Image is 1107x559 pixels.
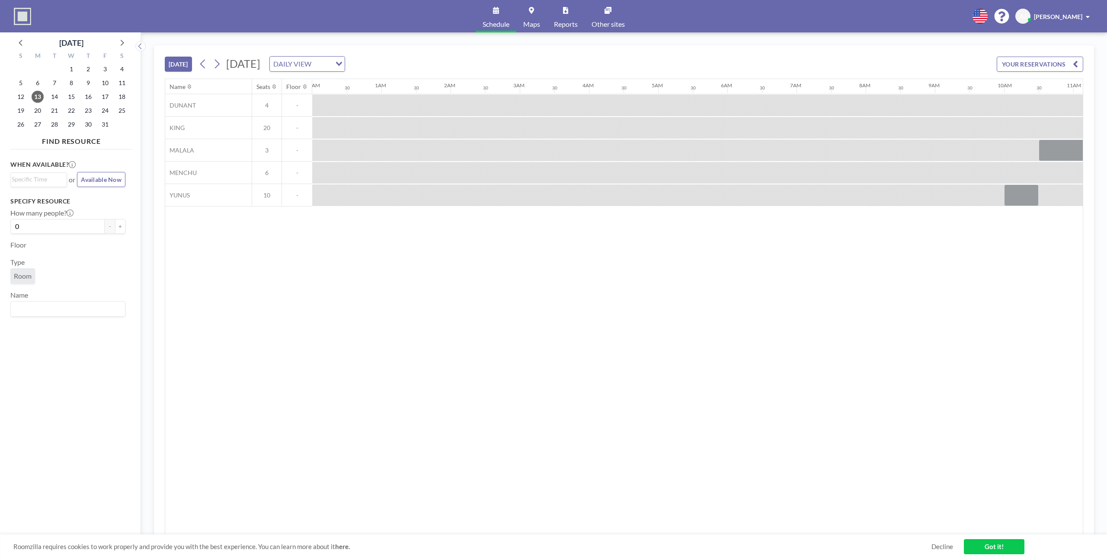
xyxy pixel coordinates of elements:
span: Thursday, October 2, 2025 [82,63,94,75]
span: Friday, October 17, 2025 [99,91,111,103]
div: Search for option [270,57,345,71]
span: Wednesday, October 8, 2025 [65,77,77,89]
span: - [282,191,312,199]
span: Saturday, October 25, 2025 [116,105,128,117]
span: Other sites [592,21,625,28]
a: Got it! [964,539,1024,554]
span: 10 [252,191,282,199]
button: YOUR RESERVATIONS [997,57,1083,72]
span: KING [165,124,185,132]
div: 2AM [444,82,455,89]
img: organization-logo [14,8,31,25]
div: 30 [898,85,903,91]
span: Available Now [81,176,122,183]
span: Schedule [483,21,509,28]
span: Wednesday, October 1, 2025 [65,63,77,75]
input: Search for option [314,58,330,70]
span: Monday, October 20, 2025 [32,105,44,117]
input: Search for option [12,175,62,184]
span: AJ [1020,13,1027,20]
span: Tuesday, October 28, 2025 [48,118,61,130]
div: 11AM [1067,82,1081,89]
div: 7AM [790,82,801,89]
button: + [115,219,125,234]
div: 30 [483,85,488,91]
div: 30 [552,85,557,91]
span: Friday, October 24, 2025 [99,105,111,117]
span: Tuesday, October 21, 2025 [48,105,61,117]
input: Search for option [12,303,120,314]
span: - [282,169,312,177]
span: YUNUS [165,191,190,199]
span: Sunday, October 12, 2025 [15,91,27,103]
span: 4 [252,102,282,109]
div: 30 [621,85,627,91]
div: 30 [829,85,834,91]
span: Reports [554,21,578,28]
div: W [63,51,80,62]
div: S [113,51,130,62]
span: Tuesday, October 14, 2025 [48,91,61,103]
span: MALALA [165,146,194,154]
span: Maps [523,21,540,28]
span: Sunday, October 5, 2025 [15,77,27,89]
div: 30 [691,85,696,91]
div: M [29,51,46,62]
span: Friday, October 31, 2025 [99,118,111,130]
div: T [46,51,63,62]
a: here. [335,543,350,550]
span: Friday, October 3, 2025 [99,63,111,75]
div: 30 [967,85,973,91]
div: 5AM [652,82,663,89]
span: Sunday, October 26, 2025 [15,118,27,130]
span: MENCHU [165,169,197,177]
div: F [96,51,113,62]
span: Room [14,272,32,280]
div: 10AM [998,82,1012,89]
button: [DATE] [165,57,192,72]
div: Search for option [11,173,67,186]
span: - [282,124,312,132]
div: 9AM [928,82,940,89]
span: DUNANT [165,102,196,109]
label: How many people? [10,209,74,217]
div: 12AM [306,82,320,89]
div: 30 [760,85,765,91]
div: 30 [414,85,419,91]
div: 30 [1037,85,1042,91]
span: Roomzilla requires cookies to work properly and provide you with the best experience. You can lea... [13,543,931,551]
span: Thursday, October 23, 2025 [82,105,94,117]
span: Sunday, October 19, 2025 [15,105,27,117]
span: Tuesday, October 7, 2025 [48,77,61,89]
span: Monday, October 6, 2025 [32,77,44,89]
h4: FIND RESOURCE [10,133,132,146]
span: or [69,175,75,184]
span: Wednesday, October 15, 2025 [65,91,77,103]
div: S [13,51,29,62]
div: Search for option [11,302,125,316]
button: - [105,219,115,234]
span: Friday, October 10, 2025 [99,77,111,89]
div: 3AM [513,82,525,89]
span: Saturday, October 11, 2025 [116,77,128,89]
span: Thursday, October 9, 2025 [82,77,94,89]
a: Decline [931,543,953,551]
div: Name [170,83,186,91]
span: - [282,146,312,154]
span: 20 [252,124,282,132]
label: Type [10,258,25,267]
span: [PERSON_NAME] [1034,13,1082,20]
div: [DATE] [59,37,83,49]
span: Saturday, October 4, 2025 [116,63,128,75]
span: [DATE] [226,57,260,70]
div: T [80,51,96,62]
div: 8AM [859,82,870,89]
span: Wednesday, October 29, 2025 [65,118,77,130]
span: Wednesday, October 22, 2025 [65,105,77,117]
span: Thursday, October 16, 2025 [82,91,94,103]
div: Seats [256,83,270,91]
label: Name [10,291,28,299]
div: 1AM [375,82,386,89]
span: 3 [252,146,282,154]
div: 4AM [582,82,594,89]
